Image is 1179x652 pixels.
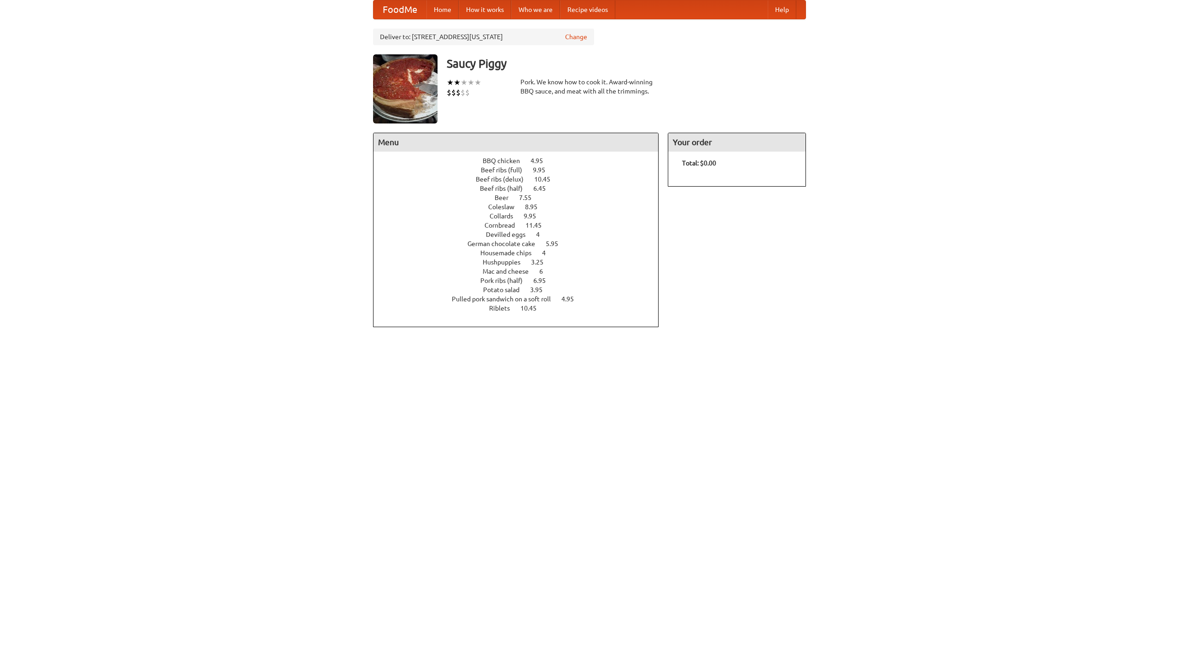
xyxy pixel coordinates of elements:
span: 5.95 [546,240,567,247]
li: ★ [474,77,481,88]
li: ★ [454,77,461,88]
span: 4 [536,231,549,238]
a: Mac and cheese 6 [483,268,560,275]
span: Beef ribs (half) [480,185,532,192]
a: FoodMe [374,0,426,19]
a: Coleslaw 8.95 [488,203,554,211]
span: Mac and cheese [483,268,538,275]
a: Beer 7.55 [495,194,549,201]
span: 4.95 [531,157,552,164]
span: Pulled pork sandwich on a soft roll [452,295,560,303]
span: Riblets [489,305,519,312]
a: Collards 9.95 [490,212,553,220]
h3: Saucy Piggy [447,54,806,73]
span: Beef ribs (full) [481,166,531,174]
a: Cornbread 11.45 [484,222,559,229]
a: Beef ribs (delux) 10.45 [476,176,567,183]
a: Devilled eggs 4 [486,231,557,238]
span: 4.95 [561,295,583,303]
span: 3.25 [531,258,553,266]
h4: Menu [374,133,658,152]
li: ★ [461,77,467,88]
span: 7.55 [519,194,541,201]
h4: Your order [668,133,805,152]
div: Deliver to: [STREET_ADDRESS][US_STATE] [373,29,594,45]
span: 10.45 [520,305,546,312]
span: Collards [490,212,522,220]
li: ★ [467,77,474,88]
a: Pulled pork sandwich on a soft roll 4.95 [452,295,591,303]
b: Total: $0.00 [682,159,716,167]
a: Recipe videos [560,0,615,19]
span: 11.45 [525,222,551,229]
li: $ [447,88,451,98]
span: Pork ribs (half) [480,277,532,284]
span: 6 [539,268,552,275]
span: 6.95 [533,277,555,284]
img: angular.jpg [373,54,438,123]
span: Beef ribs (delux) [476,176,533,183]
span: Beer [495,194,518,201]
span: Hushpuppies [483,258,530,266]
span: 10.45 [534,176,560,183]
a: Home [426,0,459,19]
span: 9.95 [533,166,554,174]
span: 8.95 [525,203,547,211]
span: 3.95 [530,286,552,294]
span: Potato salad [483,286,529,294]
a: Beef ribs (full) 9.95 [481,166,562,174]
span: Housemade chips [480,249,541,257]
span: Cornbread [484,222,524,229]
div: Pork. We know how to cook it. Award-winning BBQ sauce, and meat with all the trimmings. [520,77,659,96]
span: Coleslaw [488,203,524,211]
li: $ [456,88,461,98]
span: 4 [542,249,555,257]
a: How it works [459,0,511,19]
span: 6.45 [533,185,555,192]
span: 9.95 [524,212,545,220]
a: German chocolate cake 5.95 [467,240,575,247]
li: $ [465,88,470,98]
a: Beef ribs (half) 6.45 [480,185,563,192]
a: Hushpuppies 3.25 [483,258,560,266]
a: Help [768,0,796,19]
a: Housemade chips 4 [480,249,563,257]
a: Who we are [511,0,560,19]
a: Pork ribs (half) 6.95 [480,277,563,284]
a: Riblets 10.45 [489,305,554,312]
span: German chocolate cake [467,240,544,247]
li: ★ [447,77,454,88]
span: BBQ chicken [483,157,529,164]
li: $ [461,88,465,98]
span: Devilled eggs [486,231,535,238]
li: $ [451,88,456,98]
a: Change [565,32,587,41]
a: Potato salad 3.95 [483,286,560,294]
a: BBQ chicken 4.95 [483,157,560,164]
